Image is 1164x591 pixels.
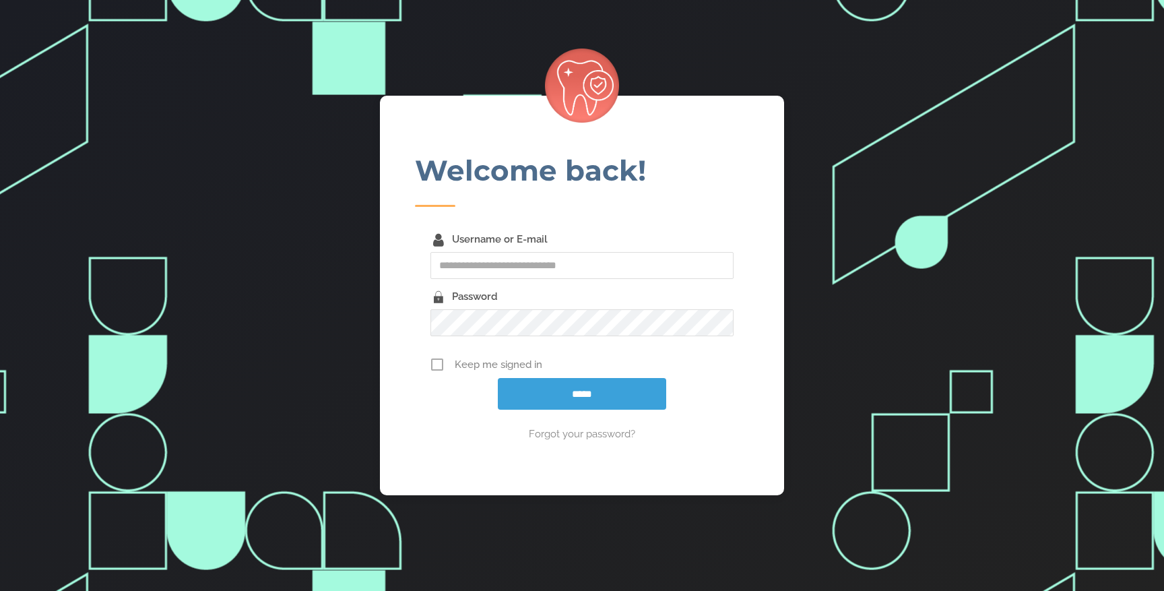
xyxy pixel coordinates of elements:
label: Username or E-mail [452,233,548,245]
a: Forgot your password? [430,427,734,441]
label: Password [452,290,498,303]
i: Username or E-mail [433,231,444,249]
span: Keep me signed in [455,356,734,373]
img: Checkdent_DP [545,49,619,123]
i: Password [434,288,443,306]
h1: Welcome back! [415,156,749,191]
